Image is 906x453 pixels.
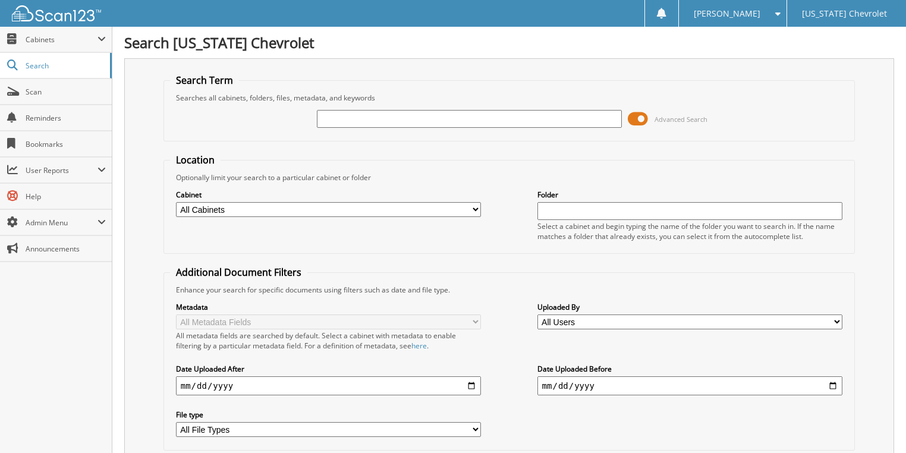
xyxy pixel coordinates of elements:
[176,302,482,312] label: Metadata
[26,113,106,123] span: Reminders
[537,221,843,241] div: Select a cabinet and begin typing the name of the folder you want to search in. If the name match...
[12,5,101,21] img: scan123-logo-white.svg
[176,331,482,351] div: All metadata fields are searched by default. Select a cabinet with metadata to enable filtering b...
[26,165,97,175] span: User Reports
[176,410,482,420] label: File type
[26,244,106,254] span: Announcements
[26,87,106,97] span: Scan
[170,153,221,166] legend: Location
[694,10,760,17] span: [PERSON_NAME]
[170,266,307,279] legend: Additional Document Filters
[655,115,707,124] span: Advanced Search
[170,93,849,103] div: Searches all cabinets, folders, files, metadata, and keywords
[26,191,106,202] span: Help
[411,341,427,351] a: here
[537,376,843,395] input: end
[26,34,97,45] span: Cabinets
[170,285,849,295] div: Enhance your search for specific documents using filters such as date and file type.
[176,364,482,374] label: Date Uploaded After
[124,33,894,52] h1: Search [US_STATE] Chevrolet
[847,396,906,453] iframe: Chat Widget
[176,190,482,200] label: Cabinet
[26,139,106,149] span: Bookmarks
[176,376,482,395] input: start
[170,172,849,183] div: Optionally limit your search to a particular cabinet or folder
[537,190,843,200] label: Folder
[537,302,843,312] label: Uploaded By
[537,364,843,374] label: Date Uploaded Before
[26,218,97,228] span: Admin Menu
[802,10,887,17] span: [US_STATE] Chevrolet
[170,74,239,87] legend: Search Term
[26,61,104,71] span: Search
